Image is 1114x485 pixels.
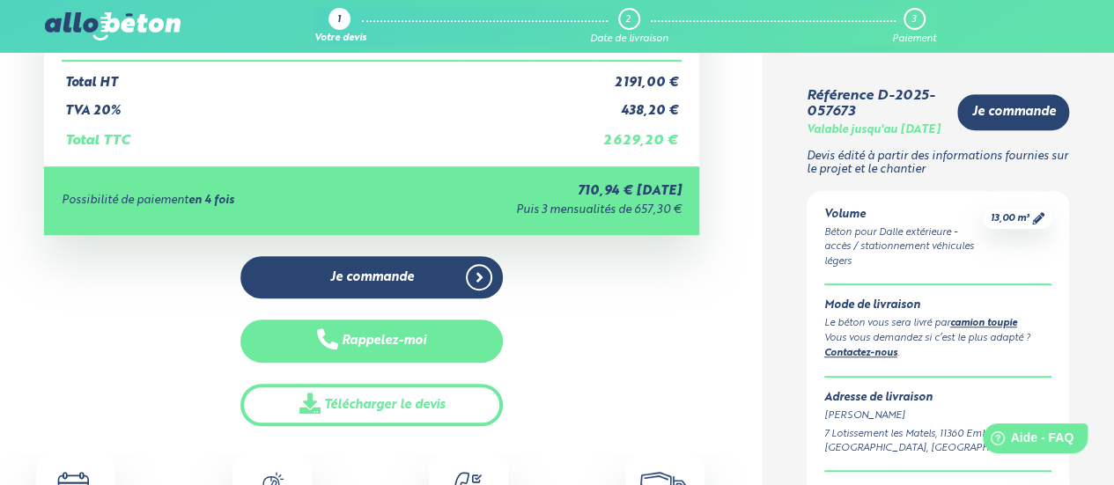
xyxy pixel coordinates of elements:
a: Je commande [240,256,503,299]
div: Référence D-2025-057673 [807,88,944,121]
button: Rappelez-moi [240,320,503,363]
div: Valable jusqu'au [DATE] [807,124,941,137]
div: Le béton vous sera livré par [824,316,1052,332]
td: TVA 20% [62,90,594,119]
td: 438,20 € [594,90,682,119]
a: 2 Date de livraison [590,8,668,45]
td: 2 191,00 € [594,61,682,91]
img: allobéton [45,12,181,40]
div: Date de livraison [590,33,668,45]
div: Paiement [892,33,936,45]
iframe: Help widget launcher [957,416,1095,466]
div: Possibilité de paiement [62,195,378,208]
div: Mode de livraison [824,299,1052,312]
td: Total TTC [62,119,594,149]
a: 3 Paiement [892,8,936,45]
div: [PERSON_NAME] [824,408,1052,423]
a: camion toupie [950,319,1017,328]
a: Contactez-nous [824,349,897,358]
span: Je commande [971,105,1055,120]
strong: en 4 fois [188,195,234,206]
div: Adresse de livraison [824,392,1052,405]
span: Je commande [330,270,414,285]
div: Vous vous demandez si c’est le plus adapté ? . [824,331,1052,362]
div: Béton pour Dalle extérieure - accès / stationnement véhicules légers [824,225,984,269]
div: Votre devis [314,33,365,45]
div: 1 [337,15,341,26]
div: Volume [824,209,984,222]
td: Total HT [62,61,594,91]
div: 710,94 € [DATE] [379,184,682,199]
div: Puis 3 mensualités de 657,30 € [379,204,682,217]
a: Je commande [957,94,1069,130]
a: 1 Votre devis [314,8,365,45]
p: Devis édité à partir des informations fournies sur le projet et le chantier [807,151,1070,176]
div: 2 [625,14,631,26]
td: 2 629,20 € [594,119,682,149]
div: 7 Lotissement les Matels, 11360 Embres-et-[GEOGRAPHIC_DATA], [GEOGRAPHIC_DATA] [824,427,1052,457]
div: 3 [911,14,916,26]
a: Télécharger le devis [240,384,503,427]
